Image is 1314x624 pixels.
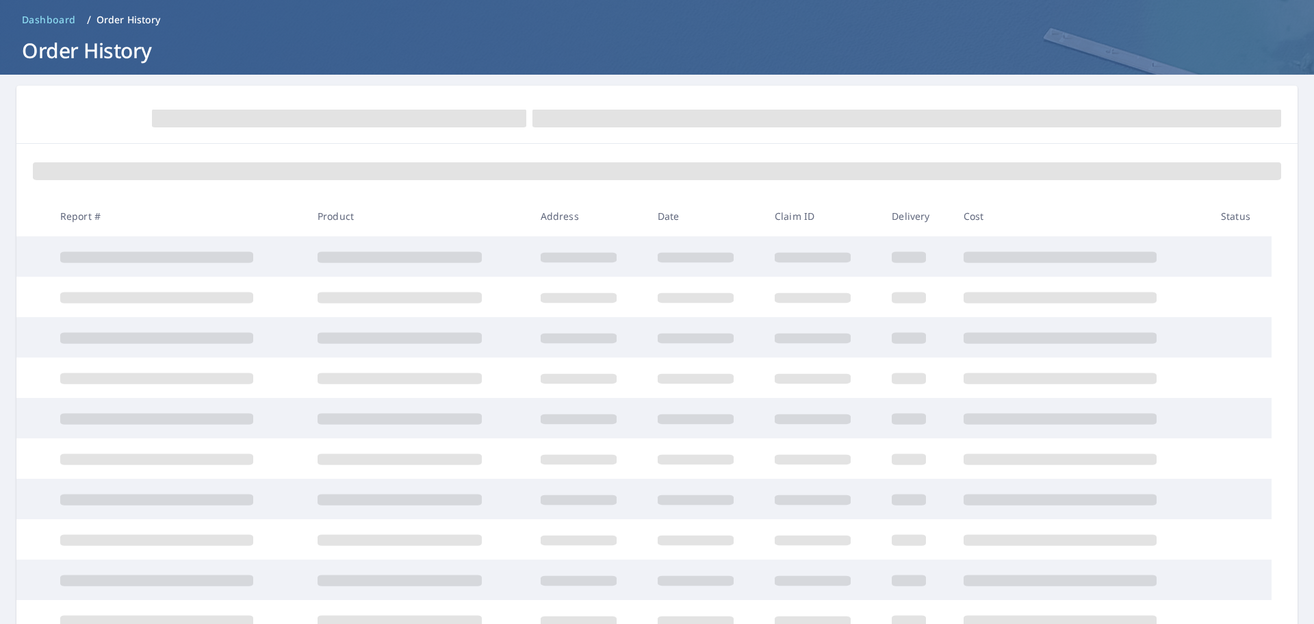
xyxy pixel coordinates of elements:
[764,196,881,236] th: Claim ID
[307,196,530,236] th: Product
[881,196,952,236] th: Delivery
[22,13,76,27] span: Dashboard
[96,13,161,27] p: Order History
[530,196,647,236] th: Address
[1210,196,1272,236] th: Status
[87,12,91,28] li: /
[953,196,1210,236] th: Cost
[16,9,1298,31] nav: breadcrumb
[647,196,764,236] th: Date
[16,36,1298,64] h1: Order History
[49,196,307,236] th: Report #
[16,9,81,31] a: Dashboard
